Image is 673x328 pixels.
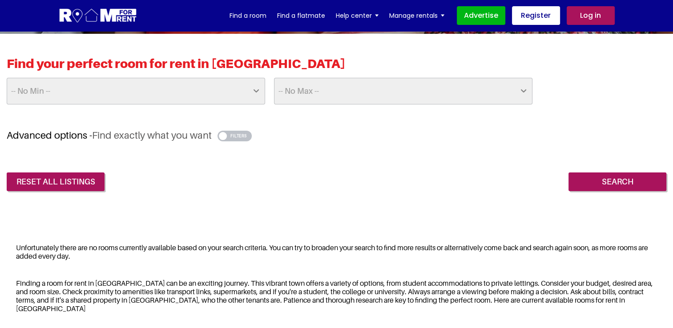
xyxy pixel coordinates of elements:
img: Logo for Room for Rent, featuring a welcoming design with a house icon and modern typography [59,8,137,24]
div: Unfortunately there are no rooms currently available based on your search criteria. You can try t... [7,238,666,266]
a: Register [512,6,560,25]
a: Find a flatmate [277,9,325,22]
div: Finding a room for rent in [GEOGRAPHIC_DATA] can be an exciting journey. This vibrant town offers... [7,273,666,319]
input: Search [568,172,666,191]
h2: Find your perfect room for rent in [GEOGRAPHIC_DATA] [7,56,666,78]
a: Manage rentals [389,9,444,22]
a: reset all listings [7,172,105,191]
a: Help center [336,9,379,22]
a: Log in [567,6,615,25]
span: Find exactly what you want [92,129,212,141]
a: Find a room [230,9,266,22]
h3: Advanced options - [7,129,666,141]
a: Advertise [457,6,505,25]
